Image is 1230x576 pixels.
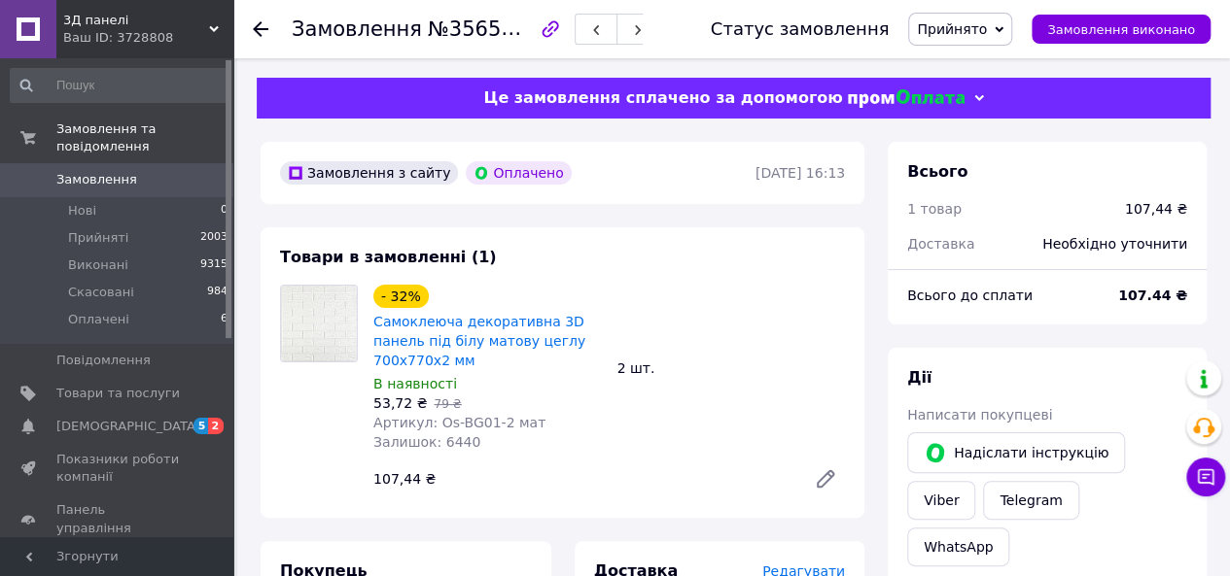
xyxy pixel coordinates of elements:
div: Повернутися назад [253,19,268,39]
span: 9315 [200,256,228,274]
div: Необхідно уточнити [1031,222,1199,265]
span: 3Д панелі [63,12,209,29]
span: Замовлення та повідомлення [56,120,233,155]
span: Замовлення виконано [1047,22,1195,37]
div: Статус замовлення [711,19,890,39]
span: Повідомлення [56,352,151,369]
div: - 32% [373,285,429,308]
img: evopay logo [848,89,965,108]
span: 2 [208,418,224,434]
div: 2 шт. [610,355,854,382]
div: Замовлення з сайту [280,161,458,185]
span: 5 [193,418,209,434]
span: Залишок: 6440 [373,434,480,450]
span: Скасовані [68,284,134,301]
span: Замовлення [292,17,422,41]
a: Viber [907,481,975,520]
a: WhatsApp [907,527,1009,566]
span: Всього до сплати [907,288,1033,303]
span: №356579571 [428,17,566,41]
a: Telegram [983,481,1078,520]
button: Замовлення виконано [1032,15,1211,44]
div: Оплачено [466,161,571,185]
span: Доставка [907,236,974,252]
span: Нові [68,202,96,220]
button: Надіслати інструкцію [907,432,1125,473]
span: [DEMOGRAPHIC_DATA] [56,418,200,435]
div: 107,44 ₴ [1125,199,1187,219]
span: Дії [907,368,931,387]
button: Чат з покупцем [1186,457,1225,496]
span: 6 [221,311,228,328]
a: Редагувати [806,459,845,498]
b: 107.44 ₴ [1118,288,1187,303]
div: Ваш ID: 3728808 [63,29,233,47]
span: Всього [907,162,967,181]
span: Це замовлення сплачено за допомогою [483,88,842,107]
span: 2003 [200,229,228,247]
span: 0 [221,202,228,220]
span: 1 товар [907,201,962,217]
span: 53,72 ₴ [373,395,427,411]
span: Прийнято [917,21,987,37]
time: [DATE] 16:13 [756,165,845,181]
span: Замовлення [56,171,137,188]
input: Пошук [10,68,229,103]
span: Прийняті [68,229,128,247]
span: Товари в замовленні (1) [280,248,497,266]
span: Панель управління [56,501,180,536]
span: Товари та послуги [56,385,180,402]
span: Артикул: Os-BG01-2 мат [373,415,545,430]
span: 984 [207,284,228,301]
span: 79 ₴ [434,397,461,411]
span: Виконані [68,256,128,274]
a: Самоклеюча декоративна 3D панель під білу матову цеглу 700x770x2 мм [373,314,585,368]
span: Написати покупцеві [907,407,1052,423]
div: 107,44 ₴ [366,465,798,492]
span: В наявності [373,376,457,391]
span: Показники роботи компанії [56,451,180,486]
span: Оплачені [68,311,129,328]
img: Самоклеюча декоративна 3D панель під білу матову цеглу 700x770x2 мм [281,286,357,361]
